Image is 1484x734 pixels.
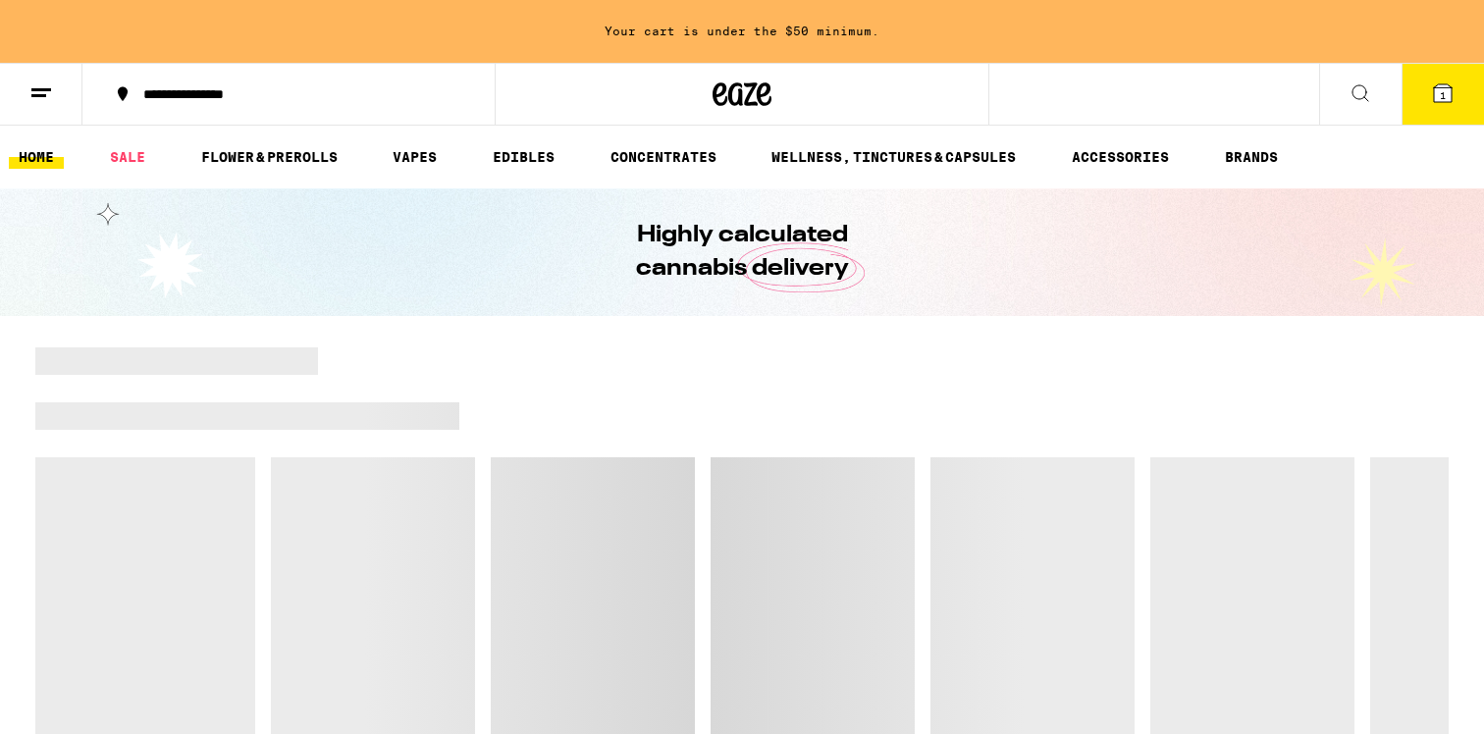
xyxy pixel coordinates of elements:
[580,219,904,286] h1: Highly calculated cannabis delivery
[100,145,155,169] a: SALE
[1215,145,1288,169] a: BRANDS
[601,145,726,169] a: CONCENTRATES
[1402,64,1484,125] button: 1
[383,145,447,169] a: VAPES
[9,145,64,169] a: HOME
[1062,145,1179,169] a: ACCESSORIES
[191,145,347,169] a: FLOWER & PREROLLS
[1440,89,1446,101] span: 1
[762,145,1026,169] a: WELLNESS, TINCTURES & CAPSULES
[483,145,564,169] a: EDIBLES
